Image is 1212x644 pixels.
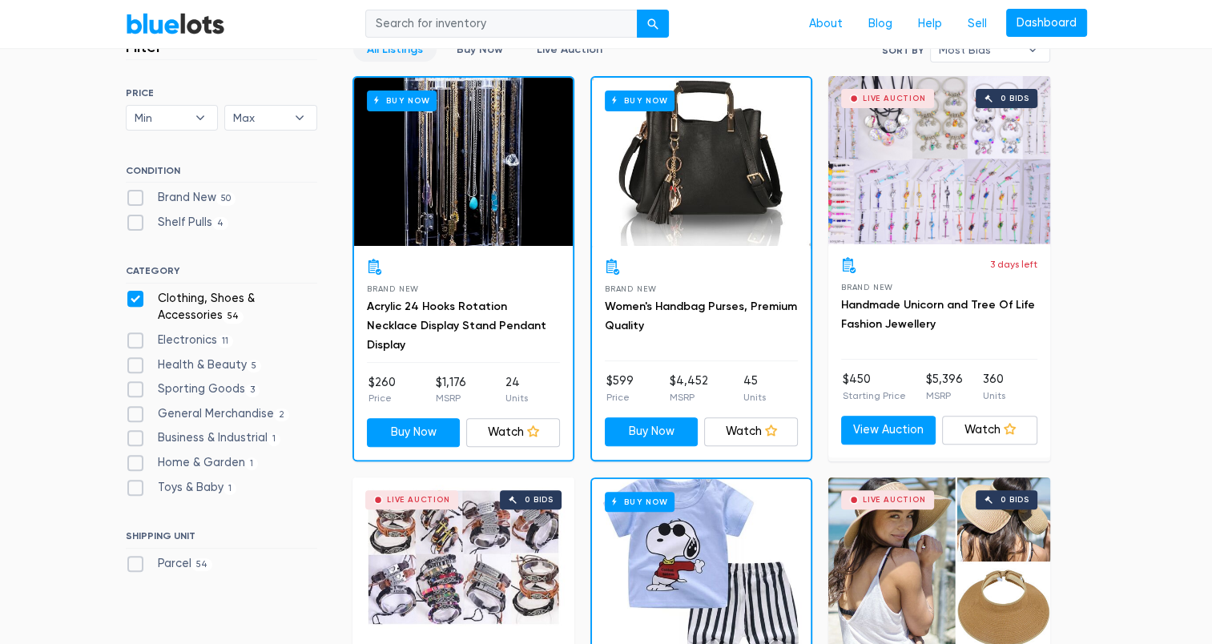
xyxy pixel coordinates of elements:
label: Toys & Baby [126,479,237,497]
p: Units [505,391,528,405]
span: 11 [217,335,234,348]
a: Watch [704,417,798,446]
label: Sort By [882,43,924,58]
p: MSRP [926,388,963,403]
h6: CONDITION [126,165,317,183]
label: Business & Industrial [126,429,281,447]
label: Electronics [126,332,234,349]
p: Price [606,390,634,405]
span: 4 [212,217,229,230]
a: Buy Now [605,417,699,446]
li: 24 [505,374,528,406]
p: Units [983,388,1005,403]
div: Live Auction [863,496,926,504]
label: Parcel [126,555,213,573]
a: About [796,9,856,39]
a: Acrylic 24 Hooks Rotation Necklace Display Stand Pendant Display [367,300,546,352]
span: 54 [223,311,244,324]
span: 2 [274,409,290,421]
label: Sporting Goods [126,380,260,398]
a: Blog [856,9,905,39]
a: Women's Handbag Purses, Premium Quality [605,300,797,332]
h6: Buy Now [367,91,437,111]
span: Max [233,106,286,130]
a: Buy Now [367,418,461,447]
li: 45 [743,372,766,405]
b: ▾ [183,106,217,130]
a: Buy Now [354,78,573,246]
a: BlueLots [126,12,225,35]
span: 54 [191,558,213,571]
label: Shelf Pulls [126,214,229,231]
p: MSRP [435,391,465,405]
b: ▾ [283,106,316,130]
span: Most Bids [939,38,1019,62]
span: 1 [245,457,259,470]
a: Dashboard [1006,9,1087,38]
li: $599 [606,372,634,405]
a: Watch [466,418,560,447]
p: Price [368,391,396,405]
label: Health & Beauty [126,356,262,374]
div: 0 bids [525,496,554,504]
p: Starting Price [843,388,906,403]
div: Live Auction [387,496,450,504]
div: 0 bids [1001,496,1029,504]
a: Handmade Unicorn and Tree Of Life Fashion Jewellery [841,298,1035,331]
li: $4,452 [669,372,707,405]
h6: PRICE [126,87,317,99]
span: Brand New [605,284,657,293]
p: MSRP [669,390,707,405]
span: 5 [247,360,262,372]
a: Watch [942,416,1037,445]
span: Brand New [841,283,893,292]
a: Buy Now [592,78,811,246]
li: $450 [843,371,906,403]
li: 360 [983,371,1005,403]
h6: Buy Now [605,492,674,512]
h6: Buy Now [605,91,674,111]
span: Min [135,106,187,130]
div: Live Auction [863,95,926,103]
h6: SHIPPING UNIT [126,530,317,548]
li: $260 [368,374,396,406]
a: Live Auction 0 bids [828,76,1050,244]
label: Brand New [126,189,236,207]
p: Units [743,390,766,405]
a: Sell [955,9,1000,39]
p: 3 days left [990,257,1037,272]
b: ▾ [1016,38,1049,62]
a: Buy Now [443,37,517,62]
h6: CATEGORY [126,265,317,283]
span: 50 [216,192,236,205]
li: $1,176 [435,374,465,406]
span: Brand New [367,284,419,293]
label: General Merchandise [126,405,290,423]
span: 1 [268,433,281,446]
input: Search for inventory [365,10,638,38]
li: $5,396 [926,371,963,403]
div: 0 bids [1001,95,1029,103]
label: Home & Garden [126,454,259,472]
a: Live Auction [523,37,616,62]
label: Clothing, Shoes & Accessories [126,290,317,324]
span: 3 [245,384,260,396]
span: 1 [223,482,237,495]
a: Help [905,9,955,39]
a: All Listings [353,37,437,62]
a: View Auction [841,416,936,445]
